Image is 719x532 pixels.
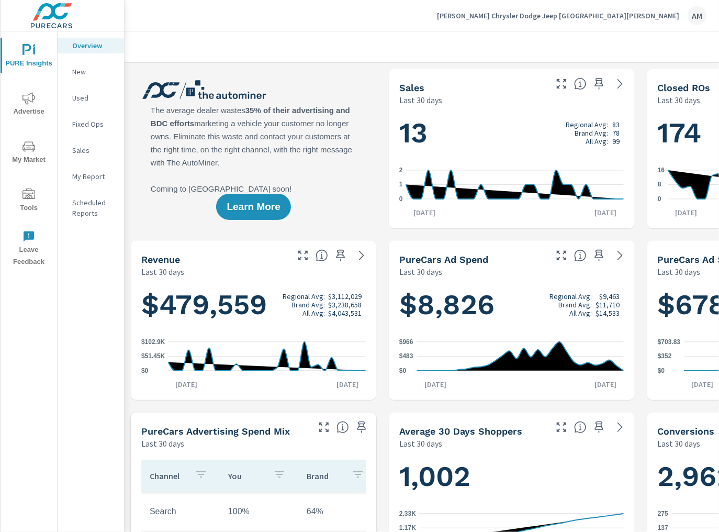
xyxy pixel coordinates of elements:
[1,31,57,272] div: nav menu
[658,167,665,174] text: 16
[399,459,624,494] h1: 1,002
[658,181,661,189] text: 8
[141,498,220,525] td: Search
[612,247,628,264] a: See more details in report
[4,44,54,70] span: PURE Insights
[591,247,608,264] span: Save this to your personalized report
[569,309,592,317] p: All Avg:
[658,510,668,517] text: 275
[72,93,116,103] p: Used
[399,510,416,517] text: 2.33K
[399,287,624,323] h1: $8,826
[220,498,298,525] td: 100%
[668,207,704,218] p: [DATE]
[58,38,124,53] div: Overview
[658,426,715,437] h5: Conversions
[72,66,116,77] p: New
[58,195,124,221] div: Scheduled Reports
[353,419,370,436] span: Save this to your personalized report
[328,309,362,317] p: $4,043,531
[399,195,403,203] text: 0
[58,90,124,106] div: Used
[4,140,54,166] span: My Market
[658,525,668,532] text: 137
[399,82,424,93] h5: Sales
[399,265,442,278] p: Last 30 days
[553,247,570,264] button: Make Fullscreen
[549,292,592,301] p: Regional Avg:
[150,471,186,481] p: Channel
[658,82,711,93] h5: Closed ROs
[298,498,377,525] td: 64%
[591,75,608,92] span: Save this to your personalized report
[58,142,124,158] div: Sales
[291,301,325,309] p: Brand Avg:
[72,119,116,129] p: Fixed Ops
[399,181,403,189] text: 1
[399,353,413,360] text: $483
[574,249,587,262] span: Total cost of media for all PureCars channels for the selected dealership group over the selected...
[575,129,609,137] p: Brand Avg:
[399,525,416,532] text: 1.17K
[283,292,325,301] p: Regional Avg:
[336,421,349,434] span: This table looks at how you compare to the amount of budget you spend per channel as opposed to y...
[58,169,124,184] div: My Report
[72,171,116,182] p: My Report
[72,145,116,156] p: Sales
[658,265,701,278] p: Last 30 days
[216,194,290,220] button: Learn More
[591,419,608,436] span: Save this to your personalized report
[329,379,366,390] p: [DATE]
[4,189,54,214] span: Tools
[596,301,620,309] p: $11,710
[417,379,454,390] p: [DATE]
[399,167,403,174] text: 2
[658,195,661,203] text: 0
[613,129,620,137] p: 78
[72,40,116,51] p: Overview
[168,379,205,390] p: [DATE]
[658,437,701,450] p: Last 30 days
[574,77,587,90] span: Number of vehicles sold by the dealership over the selected date range. [Source: This data is sou...
[4,92,54,118] span: Advertise
[328,301,362,309] p: $3,238,658
[613,120,620,129] p: 83
[596,309,620,317] p: $14,533
[399,437,442,450] p: Last 30 days
[328,292,362,301] p: $3,112,029
[558,301,592,309] p: Brand Avg:
[553,419,570,436] button: Make Fullscreen
[586,137,609,146] p: All Avg:
[399,115,624,151] h1: 13
[141,367,149,374] text: $0
[227,202,280,212] span: Learn More
[658,94,701,106] p: Last 30 days
[4,230,54,268] span: Leave Feedback
[353,247,370,264] a: See more details in report
[307,471,343,481] p: Brand
[406,207,443,218] p: [DATE]
[72,197,116,218] p: Scheduled Reports
[141,287,366,323] h1: $479,559
[658,338,681,346] text: $703.83
[658,367,665,374] text: $0
[600,292,620,301] p: $9,463
[316,419,332,436] button: Make Fullscreen
[58,116,124,132] div: Fixed Ops
[316,249,328,262] span: Total sales revenue over the selected date range. [Source: This data is sourced from the dealer’s...
[141,265,184,278] p: Last 30 days
[437,11,679,20] p: [PERSON_NAME] Chrysler Dodge Jeep [GEOGRAPHIC_DATA][PERSON_NAME]
[58,64,124,80] div: New
[141,437,184,450] p: Last 30 days
[588,207,624,218] p: [DATE]
[612,75,628,92] a: See more details in report
[399,338,413,346] text: $966
[553,75,570,92] button: Make Fullscreen
[399,367,407,374] text: $0
[141,353,165,360] text: $51.45K
[141,338,165,346] text: $102.9K
[399,254,488,265] h5: PureCars Ad Spend
[688,6,706,25] div: AM
[141,426,290,437] h5: PureCars Advertising Spend Mix
[332,247,349,264] span: Save this to your personalized report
